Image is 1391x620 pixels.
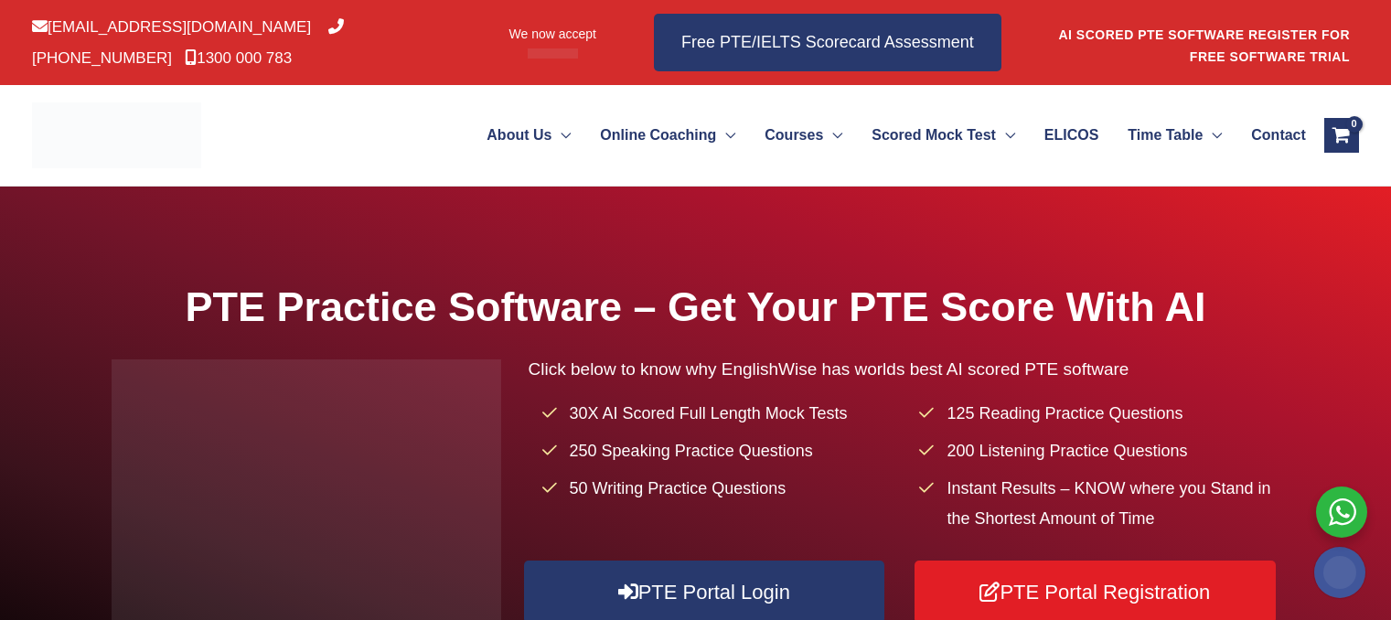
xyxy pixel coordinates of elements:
[1128,103,1203,167] span: Time Table
[585,103,750,167] a: Online CoachingMenu Toggle
[32,18,344,66] a: [PHONE_NUMBER]
[32,102,201,168] img: cropped-ew-logo
[919,436,1279,466] li: 200 Listening Practice Questions
[919,474,1279,535] li: Instant Results – KNOW where you Stand in the Shortest Amount of Time
[542,436,903,466] li: 250 Speaking Practice Questions
[112,278,1280,336] h1: PTE Practice Software – Get Your PTE Score With AI
[185,49,292,67] a: 1300 000 783
[487,103,551,167] span: About Us
[716,103,735,167] span: Menu Toggle
[1044,103,1099,167] span: ELICOS
[1030,103,1113,167] a: ELICOS
[750,103,857,167] a: CoursesMenu Toggle
[654,14,1001,71] a: Free PTE/IELTS Scorecard Assessment
[529,354,1280,384] p: Click below to know why EnglishWise has worlds best AI scored PTE software
[996,103,1015,167] span: Menu Toggle
[542,474,903,504] li: 50 Writing Practice Questions
[1236,103,1305,167] a: Contact
[1314,547,1365,598] img: svg+xml;base64,PHN2ZyB4bWxucz0iaHR0cDovL3d3dy53My5vcmcvMjAwMC9zdmciIHdpZHRoPSIyMDAiIGhlaWdodD0iMj...
[443,103,1305,167] nav: Site Navigation: Main Menu
[32,18,311,36] a: [EMAIL_ADDRESS][DOMAIN_NAME]
[542,399,903,429] li: 30X AI Scored Full Length Mock Tests
[472,103,585,167] a: About UsMenu Toggle
[857,103,1030,167] a: Scored Mock TestMenu Toggle
[765,103,823,167] span: Courses
[509,25,596,43] span: We now accept
[551,103,571,167] span: Menu Toggle
[600,103,716,167] span: Online Coaching
[1203,103,1222,167] span: Menu Toggle
[1057,13,1359,72] aside: Header Widget 1
[1058,27,1350,64] a: AI SCORED PTE SOFTWARE REGISTER FOR FREE SOFTWARE TRIAL
[528,48,578,59] img: Afterpay-Logo
[823,103,842,167] span: Menu Toggle
[919,399,1279,429] li: 125 Reading Practice Questions
[1113,103,1236,167] a: Time TableMenu Toggle
[1324,118,1359,153] a: View Shopping Cart, empty
[872,103,996,167] span: Scored Mock Test
[1251,103,1306,167] span: Contact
